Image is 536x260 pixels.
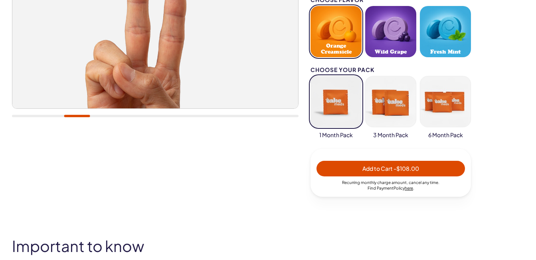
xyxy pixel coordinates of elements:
a: here [405,186,413,190]
span: 3 Month Pack [373,131,408,139]
span: 6 Month Pack [428,131,463,139]
span: - $108.00 [394,165,419,172]
span: 1 Month Pack [319,131,353,139]
span: Orange Creamsicle [313,43,359,55]
div: Choose your pack [311,67,471,73]
span: Wild Grape [375,49,407,55]
span: Fresh Mint [430,49,461,55]
div: Recurring monthly charge amount , cancel any time. Policy . [316,180,465,191]
span: Find Payment [368,186,394,190]
h2: Important to know [12,238,524,254]
button: Add to Cart -$108.00 [316,161,465,176]
span: Add to Cart [362,165,419,172]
